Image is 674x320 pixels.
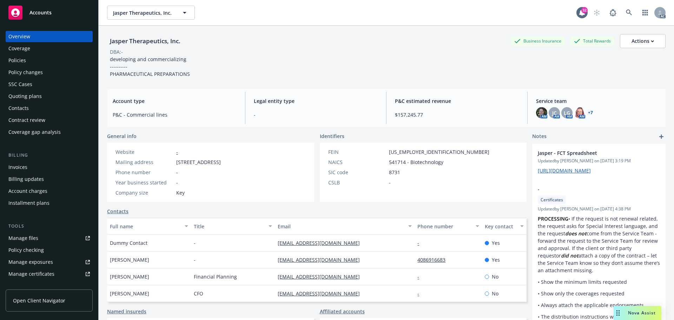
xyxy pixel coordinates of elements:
div: NAICS [328,158,386,166]
div: Coverage gap analysis [8,126,61,138]
span: Open Client Navigator [13,297,65,304]
a: Billing updates [6,174,93,185]
div: Invoices [8,162,27,173]
span: [STREET_ADDRESS] [176,158,221,166]
button: Key contact [482,218,527,235]
div: CSLB [328,179,386,186]
a: add [657,132,666,141]
a: - [417,273,425,280]
div: Contract review [8,115,45,126]
a: Affiliated accounts [320,308,365,315]
span: P&C - Commercial lines [113,111,237,118]
div: Drag to move [614,306,622,320]
div: Manage files [8,233,38,244]
a: Policy checking [6,244,93,256]
div: Jasper - FCT SpreadsheetUpdatedby [PERSON_NAME] on [DATE] 3:19 PM[URL][DOMAIN_NAME] [532,144,666,180]
span: - [176,169,178,176]
span: Account type [113,97,237,105]
span: P&C estimated revenue [395,97,519,105]
span: Jasper Therapeutics, Inc. [113,9,174,17]
span: Updated by [PERSON_NAME] on [DATE] 4:38 PM [538,206,660,212]
a: Manage certificates [6,268,93,280]
a: Installment plans [6,197,93,209]
div: Policy checking [8,244,44,256]
span: Legal entity type [254,97,378,105]
a: Coverage gap analysis [6,126,93,138]
span: - [389,179,391,186]
div: FEIN [328,148,386,156]
span: - [538,185,642,193]
a: SSC Cases [6,79,93,90]
div: Mailing address [115,158,173,166]
button: Full name [107,218,191,235]
a: Start snowing [590,6,604,20]
a: 4086916683 [417,256,451,263]
span: Identifiers [320,132,344,140]
span: developing and commercializing ---------- PHARMACEUTICAL PREPARATIONS [110,56,190,77]
a: Contacts [6,103,93,114]
div: Policies [8,55,26,66]
button: Title [191,218,275,235]
button: Phone number [415,218,482,235]
button: Jasper Therapeutics, Inc. [107,6,195,20]
a: Invoices [6,162,93,173]
img: photo [536,107,547,118]
a: - [417,290,425,297]
span: Dummy Contact [110,239,147,247]
em: did not [561,252,579,259]
a: Report a Bug [606,6,620,20]
a: Accounts [6,3,93,22]
div: Company size [115,189,173,196]
em: does not [565,230,587,237]
a: Switch app [638,6,652,20]
div: Email [278,223,404,230]
div: 32 [581,7,588,13]
a: Overview [6,31,93,42]
a: [EMAIL_ADDRESS][DOMAIN_NAME] [278,256,365,263]
div: Year business started [115,179,173,186]
a: Manage files [6,233,93,244]
span: Certificates [541,197,563,203]
span: [PERSON_NAME] [110,256,149,263]
span: Yes [492,256,500,263]
div: Actions [632,34,654,48]
div: Billing [6,152,93,159]
div: Key contact [485,223,516,230]
div: Tools [6,223,93,230]
div: Website [115,148,173,156]
span: - [176,179,178,186]
div: Installment plans [8,197,49,209]
a: Policy changes [6,67,93,78]
a: +7 [588,111,593,115]
div: Overview [8,31,30,42]
a: Coverage [6,43,93,54]
span: Accounts [29,10,52,15]
span: - [194,239,196,247]
a: Manage exposures [6,256,93,268]
div: Contacts [8,103,29,114]
div: Coverage [8,43,30,54]
div: Title [194,223,264,230]
p: • Show the minimum limits requested [538,278,660,286]
p: • Always attach the applicable endorsements [538,301,660,309]
div: SIC code [328,169,386,176]
button: Nova Assist [614,306,661,320]
span: Updated by [PERSON_NAME] on [DATE] 3:19 PM [538,158,660,164]
a: Named insureds [107,308,146,315]
div: DBA: - [110,48,123,55]
a: Account charges [6,185,93,197]
span: LG [564,109,570,117]
span: Yes [492,239,500,247]
a: Manage claims [6,280,93,292]
div: Billing updates [8,174,44,185]
span: [PERSON_NAME] [110,290,149,297]
span: Nova Assist [628,310,656,316]
div: Total Rewards [570,37,614,45]
a: Policies [6,55,93,66]
div: Quoting plans [8,91,42,102]
strong: PROCESSING [538,215,568,222]
span: Notes [532,132,547,141]
span: Service team [536,97,660,105]
img: photo [574,107,585,118]
div: Manage certificates [8,268,54,280]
